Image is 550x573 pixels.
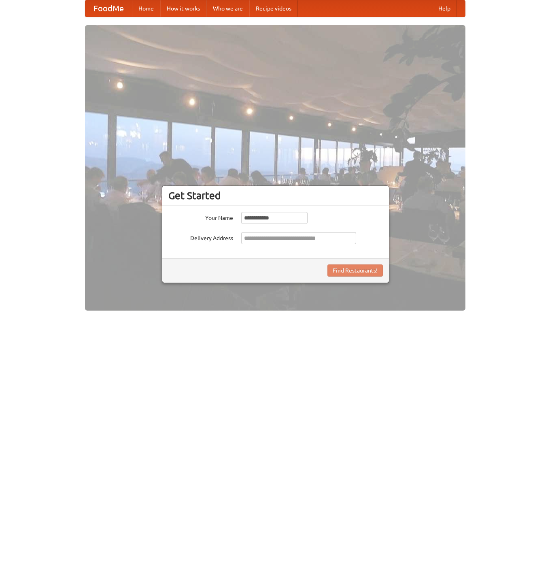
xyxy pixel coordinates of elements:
[132,0,160,17] a: Home
[85,0,132,17] a: FoodMe
[432,0,457,17] a: Help
[168,190,383,202] h3: Get Started
[206,0,249,17] a: Who we are
[168,212,233,222] label: Your Name
[160,0,206,17] a: How it works
[168,232,233,242] label: Delivery Address
[249,0,298,17] a: Recipe videos
[327,264,383,277] button: Find Restaurants!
